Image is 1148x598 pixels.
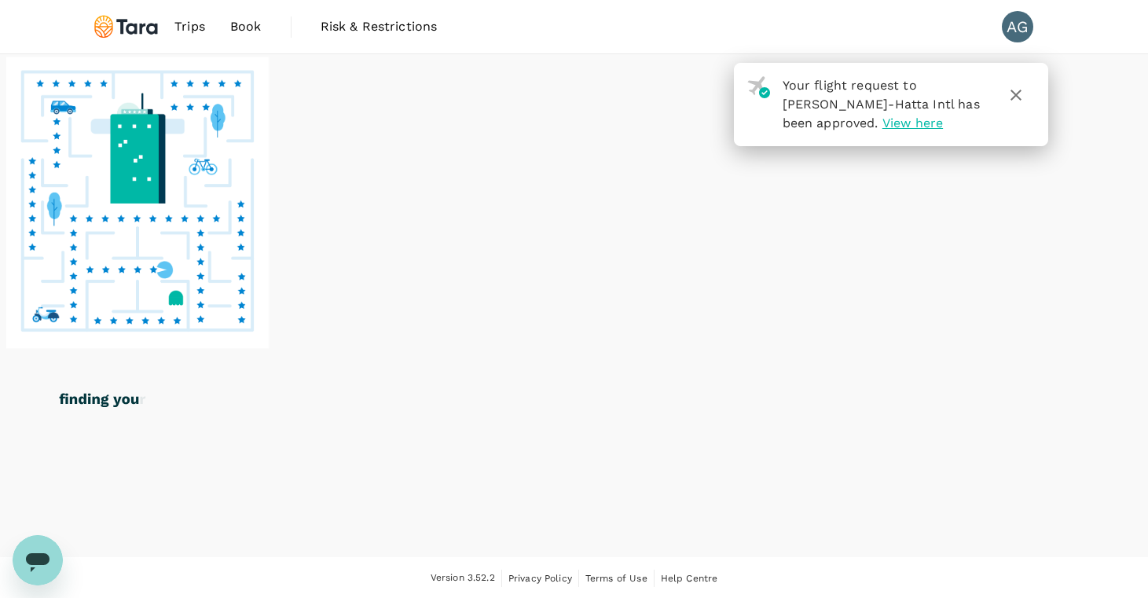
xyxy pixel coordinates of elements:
[1002,11,1033,42] div: AG
[661,570,718,587] a: Help Centre
[174,17,205,36] span: Trips
[585,573,647,584] span: Terms of Use
[431,570,495,586] span: Version 3.52.2
[13,535,63,585] iframe: Button to launch messaging window
[508,570,572,587] a: Privacy Policy
[60,394,187,408] g: finding your hotel
[321,17,438,36] span: Risk & Restrictions
[783,78,980,130] span: Your flight request to [PERSON_NAME]-Hatta Intl has been approved.
[661,573,718,584] span: Help Centre
[508,573,572,584] span: Privacy Policy
[747,76,770,98] img: flight-approved
[882,116,943,130] span: View here
[585,570,647,587] a: Terms of Use
[90,9,163,44] img: Tara Climate Ltd
[230,17,262,36] span: Book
